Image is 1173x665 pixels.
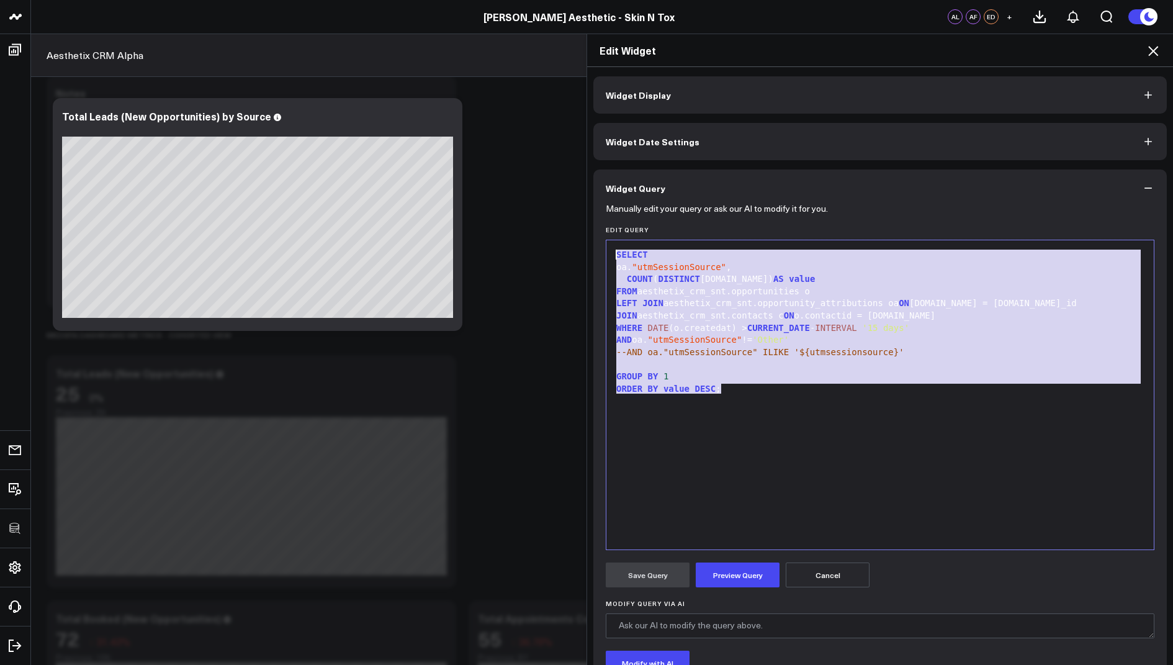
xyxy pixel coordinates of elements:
div: ; [613,383,1148,396]
span: JOIN [616,310,637,320]
span: FROM [616,286,637,296]
button: + [1002,9,1017,24]
h2: Edit Widget [600,43,1161,57]
div: oa. , [613,261,1148,274]
label: Modify Query via AI [606,600,1154,607]
span: 'Other' [752,335,789,345]
span: ORDER [616,384,642,394]
span: CURRENT_DATE [747,323,810,333]
div: (o.createdat) > - [613,322,1148,335]
div: aesthetix_crm_snt.opportunity_attributions oa [DOMAIN_NAME] = [DOMAIN_NAME]_id [613,297,1148,310]
span: --AND oa."utmSessionSource" ILIKE '${utmsessionsource}' [616,347,904,357]
div: aesthetix_crm_snt.contacts c o.contactid = [DOMAIN_NAME] [613,310,1148,322]
button: Widget Display [593,76,1167,114]
span: JOIN [642,298,663,308]
div: AL [948,9,963,24]
span: BY [648,384,658,394]
button: Preview Query [696,563,780,587]
span: Widget Date Settings [606,137,699,147]
span: value [663,384,690,394]
span: INTERVAL [815,323,856,333]
span: Widget Query [606,183,665,193]
p: Manually edit your query or ask our AI to modify it for you. [606,204,828,214]
span: + [1007,12,1012,21]
span: LEFT [616,298,637,308]
span: AS [773,274,784,284]
label: Edit Query [606,226,1154,233]
a: [PERSON_NAME] Aesthetic - Skin N Tox [483,10,675,24]
span: '15 days' [862,323,909,333]
span: "utmSessionSource" [648,335,742,345]
button: Save Query [606,563,690,587]
span: 1 [663,371,668,381]
div: AF [966,9,981,24]
span: AND [616,335,632,345]
span: Widget Display [606,90,671,100]
span: DISTINCT [658,274,699,284]
span: WHERE [616,323,642,333]
div: aesthetix_crm_snt.opportunities o [613,286,1148,298]
span: DESC [694,384,716,394]
span: GROUP [616,371,642,381]
span: ON [899,298,909,308]
span: value [789,274,815,284]
span: DATE [648,323,669,333]
div: ( [DOMAIN_NAME]) [613,273,1148,286]
span: COUNT [627,274,653,284]
span: "utmSessionSource" [632,262,726,272]
span: ON [784,310,794,320]
div: oa. != [613,334,1148,346]
div: ED [984,9,999,24]
span: SELECT [616,250,648,260]
span: BY [648,371,658,381]
button: Widget Query [593,170,1167,207]
button: Cancel [786,563,870,587]
button: Widget Date Settings [593,123,1167,160]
